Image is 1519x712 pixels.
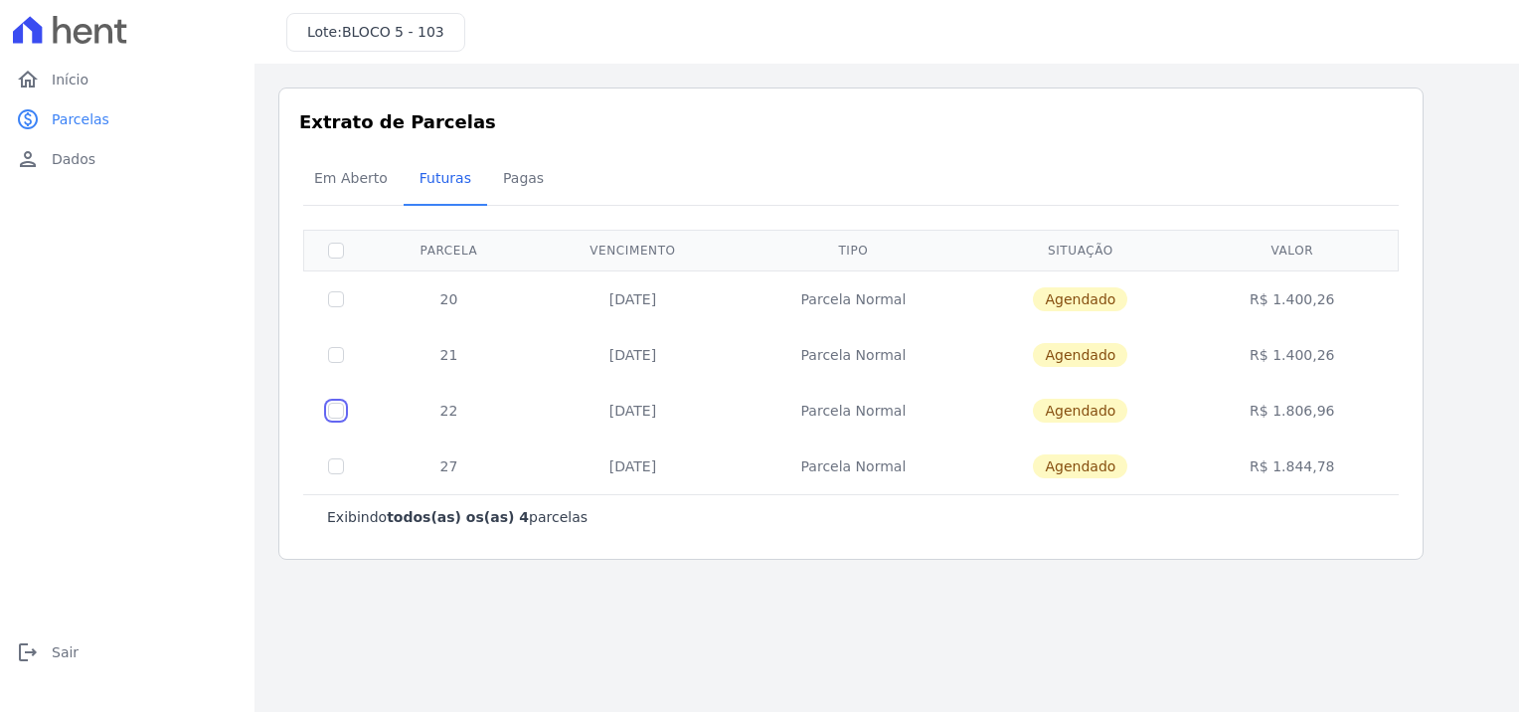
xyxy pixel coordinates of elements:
[368,270,530,327] td: 20
[8,139,247,179] a: personDados
[298,154,404,206] a: Em Aberto
[8,60,247,99] a: homeInício
[530,439,736,494] td: [DATE]
[52,149,95,169] span: Dados
[971,230,1190,270] th: Situação
[8,99,247,139] a: paidParcelas
[52,642,79,662] span: Sair
[530,230,736,270] th: Vencimento
[530,327,736,383] td: [DATE]
[387,509,529,525] b: todos(as) os(as) 4
[342,24,444,40] span: BLOCO 5 - 103
[736,230,971,270] th: Tipo
[327,507,588,527] p: Exibindo parcelas
[530,270,736,327] td: [DATE]
[52,70,88,89] span: Início
[1033,287,1127,311] span: Agendado
[530,383,736,439] td: [DATE]
[302,158,400,198] span: Em Aberto
[1190,270,1395,327] td: R$ 1.400,26
[1190,230,1395,270] th: Valor
[16,640,40,664] i: logout
[299,108,1403,135] h3: Extrato de Parcelas
[368,327,530,383] td: 21
[368,230,530,270] th: Parcela
[1190,439,1395,494] td: R$ 1.844,78
[736,439,971,494] td: Parcela Normal
[16,147,40,171] i: person
[736,383,971,439] td: Parcela Normal
[736,270,971,327] td: Parcela Normal
[487,154,560,206] a: Pagas
[404,154,487,206] a: Futuras
[736,327,971,383] td: Parcela Normal
[491,158,556,198] span: Pagas
[1190,327,1395,383] td: R$ 1.400,26
[1190,383,1395,439] td: R$ 1.806,96
[307,22,444,43] h3: Lote:
[52,109,109,129] span: Parcelas
[368,439,530,494] td: 27
[1033,343,1127,367] span: Agendado
[368,383,530,439] td: 22
[8,632,247,672] a: logoutSair
[16,68,40,91] i: home
[16,107,40,131] i: paid
[1033,454,1127,478] span: Agendado
[1033,399,1127,423] span: Agendado
[408,158,483,198] span: Futuras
